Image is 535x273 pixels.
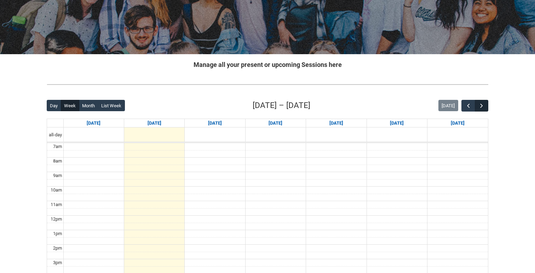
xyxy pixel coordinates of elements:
button: Day [47,100,61,111]
h2: [DATE] – [DATE] [253,99,310,112]
div: 2pm [52,245,63,252]
div: 8am [52,158,63,165]
button: Previous Week [461,100,475,112]
button: Week [61,100,79,111]
a: Go to September 7, 2025 [85,119,102,127]
div: 12pm [49,216,63,223]
div: 3pm [52,259,63,266]
a: Go to September 9, 2025 [207,119,223,127]
div: 11am [49,201,63,208]
a: Go to September 8, 2025 [146,119,163,127]
div: 9am [52,172,63,179]
div: 1pm [52,230,63,237]
button: Month [79,100,98,111]
a: Go to September 11, 2025 [328,119,345,127]
div: 10am [49,187,63,194]
span: all-day [47,131,63,138]
a: Go to September 12, 2025 [389,119,405,127]
h2: Manage all your present or upcoming Sessions here [47,60,488,69]
img: REDU_GREY_LINE [47,81,488,88]
button: Next Week [475,100,488,112]
button: [DATE] [438,100,458,111]
a: Go to September 10, 2025 [267,119,284,127]
div: 7am [52,143,63,150]
a: Go to September 13, 2025 [449,119,466,127]
button: List Week [98,100,125,111]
